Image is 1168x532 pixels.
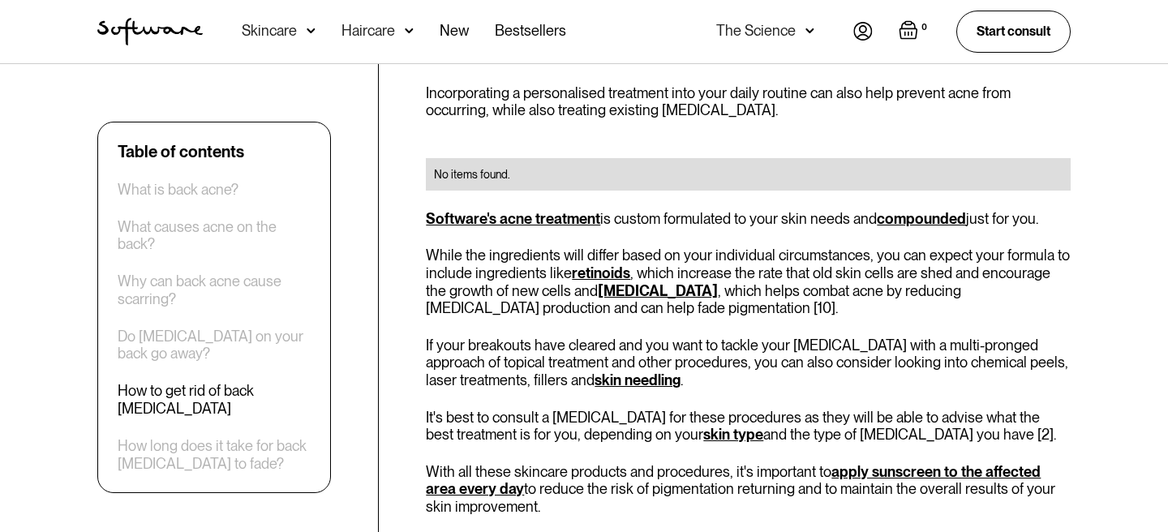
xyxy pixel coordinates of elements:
a: Do [MEDICAL_DATA] on your back go away? [118,328,311,363]
img: arrow down [307,23,316,39]
a: retinoids [572,264,630,281]
p: With all these skincare products and procedures, it's important to to reduce the risk of pigmenta... [426,463,1071,516]
div: Table of contents [118,142,244,161]
a: What causes acne on the back? [118,218,311,253]
a: [MEDICAL_DATA] [598,282,718,299]
a: home [97,18,203,45]
a: apply sunscreen to the affected area every day [426,463,1041,498]
div: No items found. [434,166,1063,182]
a: Why can back acne cause scarring? [118,273,311,308]
a: Software's acne treatment [426,210,600,227]
img: arrow down [405,23,414,39]
img: arrow down [805,23,814,39]
p: If your breakouts have cleared and you want to tackle your [MEDICAL_DATA] with a multi-pronged ap... [426,337,1071,389]
a: skin type [703,426,763,443]
a: Start consult [956,11,1071,52]
a: skin needling [595,371,681,388]
p: is custom formulated to your skin needs and just for you. [426,210,1071,228]
div: Skincare [242,23,297,39]
a: How to get rid of back [MEDICAL_DATA] [118,383,311,418]
a: How long does it take for back [MEDICAL_DATA] to fade? [118,437,311,472]
div: The Science [716,23,796,39]
a: compounded [877,210,966,227]
p: It's best to consult a [MEDICAL_DATA] for these procedures as they will be able to advise what th... [426,409,1071,444]
p: While the ingredients will differ based on your individual circumstances, you can expect your for... [426,247,1071,316]
a: Open empty cart [899,20,930,43]
p: Incorporating a personalised treatment into your daily routine can also help prevent acne from oc... [426,84,1071,119]
a: What is back acne? [118,181,238,199]
img: Software Logo [97,18,203,45]
div: 0 [918,20,930,35]
div: Haircare [341,23,395,39]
